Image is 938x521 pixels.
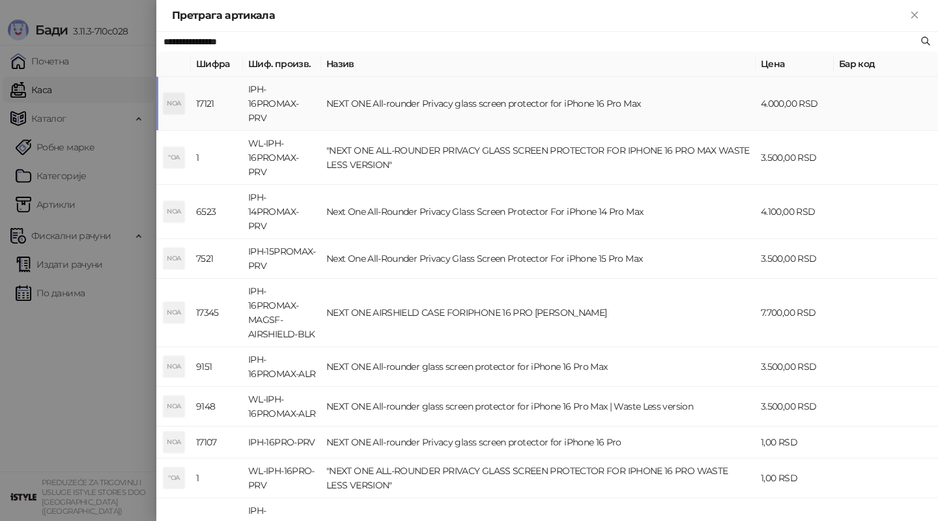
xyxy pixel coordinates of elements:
[756,458,834,498] td: 1,00 RSD
[756,347,834,387] td: 3.500,00 RSD
[756,279,834,347] td: 7.700,00 RSD
[243,131,321,185] td: WL-IPH-16PROMAX-PRV
[321,51,756,77] th: Назив
[163,396,184,417] div: NOA
[756,427,834,458] td: 1,00 RSD
[191,458,243,498] td: 1
[907,8,922,23] button: Close
[243,279,321,347] td: IPH-16PROMAX-MAGSF-AIRSHIELD-BLK
[243,387,321,427] td: WL-IPH-16PROMAX-ALR
[321,387,756,427] td: NEXT ONE All-rounder glass screen protector for iPhone 16 Pro Max | Waste Less version
[191,77,243,131] td: 17121
[243,239,321,279] td: IPH-15PROMAX-PRV
[321,279,756,347] td: NEXT ONE AIRSHIELD CASE FORIPHONE 16 PRO [PERSON_NAME]
[163,302,184,323] div: NOA
[191,347,243,387] td: 9151
[756,77,834,131] td: 4.000,00 RSD
[321,239,756,279] td: Next One All-Rounder Privacy Glass Screen Protector For iPhone 15 Pro Max
[243,185,321,239] td: IPH-14PROMAX-PRV
[191,51,243,77] th: Шифра
[834,51,938,77] th: Бар код
[191,131,243,185] td: 1
[243,51,321,77] th: Шиф. произв.
[243,458,321,498] td: WL-IPH-16PRO-PRV
[243,347,321,387] td: IPH-16PROMAX-ALR
[321,131,756,185] td: "NEXT ONE ALL-ROUNDER PRIVACY GLASS SCREEN PROTECTOR FOR IPHONE 16 PRO MAX WASTE LESS VERSION"
[163,468,184,488] div: "OA
[756,131,834,185] td: 3.500,00 RSD
[243,427,321,458] td: IPH-16PRO-PRV
[321,427,756,458] td: NEXT ONE All-rounder Privacy glass screen protector for iPhone 16 Pro
[321,458,756,498] td: "NEXT ONE ALL-ROUNDER PRIVACY GLASS SCREEN PROTECTOR FOR IPHONE 16 PRO WASTE LESS VERSION"
[163,147,184,168] div: "OA
[191,387,243,427] td: 9148
[321,347,756,387] td: NEXT ONE All-rounder glass screen protector for iPhone 16 Pro Max
[172,8,907,23] div: Претрага артикала
[191,427,243,458] td: 17107
[321,77,756,131] td: NEXT ONE All-rounder Privacy glass screen protector for iPhone 16 Pro Max
[756,387,834,427] td: 3.500,00 RSD
[163,248,184,269] div: NOA
[756,185,834,239] td: 4.100,00 RSD
[163,356,184,377] div: NOA
[163,432,184,453] div: NOA
[756,239,834,279] td: 3.500,00 RSD
[163,201,184,222] div: NOA
[191,185,243,239] td: 6523
[321,185,756,239] td: Next One All-Rounder Privacy Glass Screen Protector For iPhone 14 Pro Max
[191,279,243,347] td: 17345
[756,51,834,77] th: Цена
[191,239,243,279] td: 7521
[163,93,184,114] div: NOA
[243,77,321,131] td: IPH-16PROMAX-PRV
